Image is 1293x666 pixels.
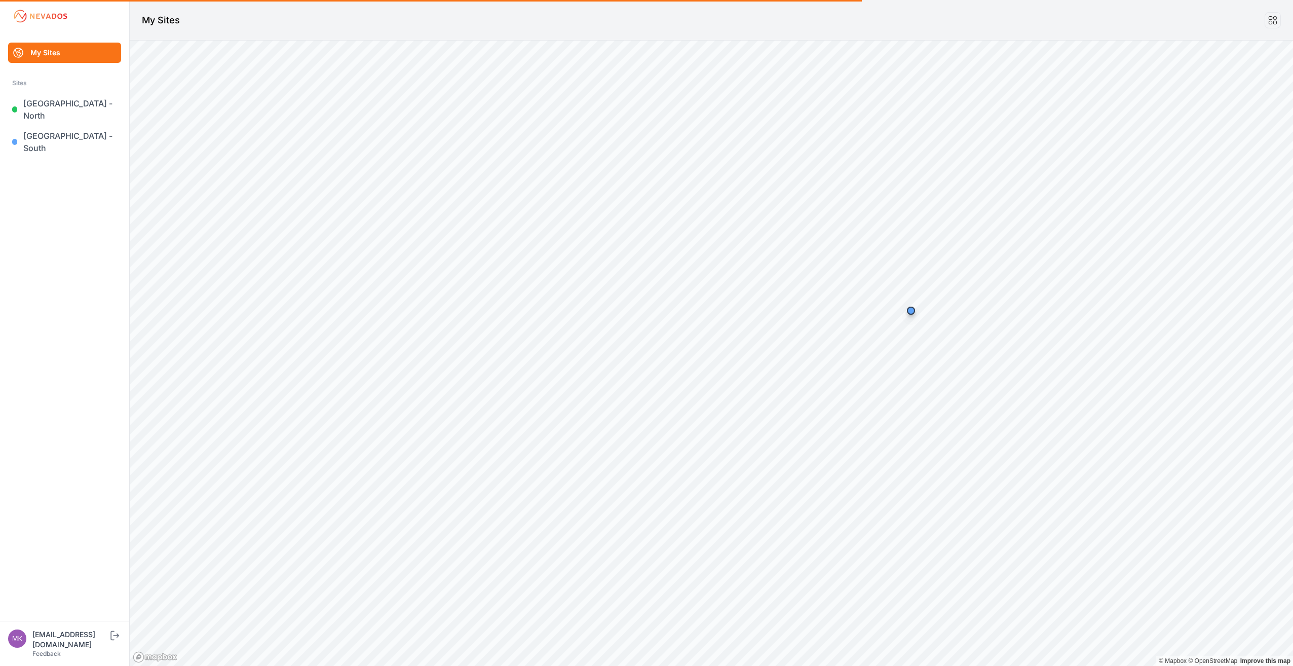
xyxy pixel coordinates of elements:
a: Feedback [32,650,61,657]
a: My Sites [8,43,121,63]
a: OpenStreetMap [1188,657,1237,664]
a: Mapbox [1159,657,1187,664]
a: Map feedback [1240,657,1290,664]
img: Nevados [12,8,69,24]
a: Mapbox logo [133,651,177,663]
canvas: Map [130,41,1293,666]
div: Map marker [901,301,921,321]
h1: My Sites [142,13,180,27]
a: [GEOGRAPHIC_DATA] - South [8,126,121,158]
div: [EMAIL_ADDRESS][DOMAIN_NAME] [32,630,108,650]
img: mkowalski@gspp.com [8,630,26,648]
div: Sites [12,77,117,89]
a: [GEOGRAPHIC_DATA] - North [8,93,121,126]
